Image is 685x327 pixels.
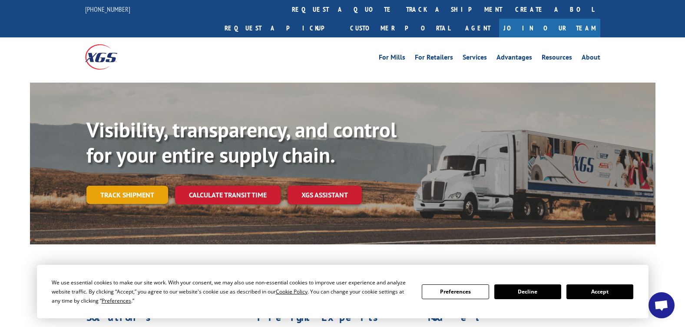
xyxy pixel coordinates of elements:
a: Request a pickup [218,19,344,37]
a: About [582,54,600,63]
a: Services [463,54,487,63]
a: For Retailers [415,54,453,63]
button: Decline [494,284,561,299]
b: Visibility, transparency, and control for your entire supply chain. [86,116,397,168]
span: Cookie Policy [276,288,308,295]
a: [PHONE_NUMBER] [85,5,130,13]
a: Customer Portal [344,19,457,37]
a: Join Our Team [499,19,600,37]
button: Accept [566,284,633,299]
a: Agent [457,19,499,37]
a: Track shipment [86,186,168,204]
div: Open chat [649,292,675,318]
div: We use essential cookies to make our site work. With your consent, we may also use non-essential ... [52,278,411,305]
button: Preferences [422,284,489,299]
a: XGS ASSISTANT [288,186,362,204]
span: Preferences [102,297,131,304]
a: Calculate transit time [175,186,281,204]
a: For Mills [379,54,405,63]
a: Resources [542,54,572,63]
div: Cookie Consent Prompt [37,265,649,318]
a: Advantages [496,54,532,63]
